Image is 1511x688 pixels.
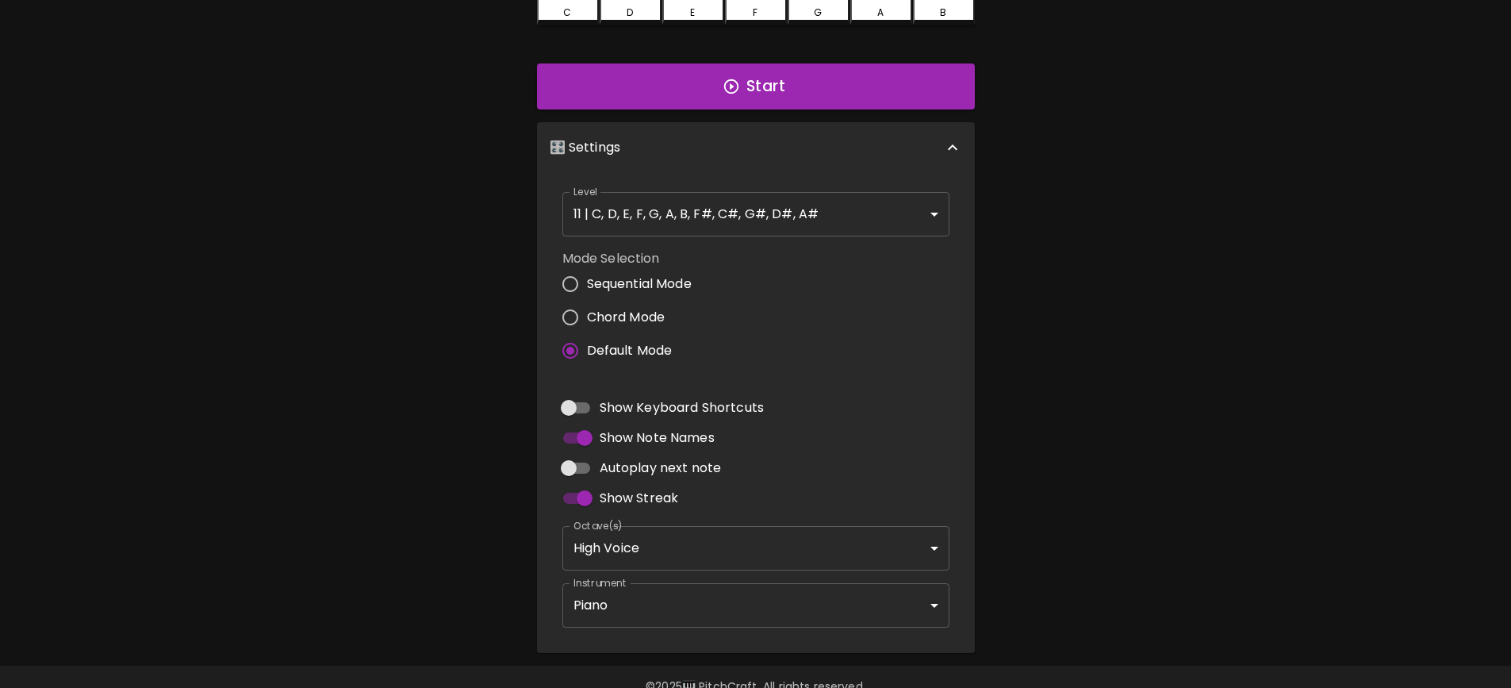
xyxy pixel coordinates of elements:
span: Default Mode [587,341,673,360]
div: 11 | C, D, E, F, G, A, B, F#, C#, G#, D#, A# [562,192,949,236]
span: Show Note Names [600,429,715,448]
div: F [753,6,757,20]
span: Autoplay next note [600,459,722,478]
div: High Voice [562,526,949,571]
div: C [563,6,571,20]
span: Show Streak [600,489,679,508]
span: Show Keyboard Shortcuts [600,398,764,417]
label: Level [573,185,598,198]
label: Octave(s) [573,519,623,532]
div: D [627,6,633,20]
div: B [940,6,946,20]
div: A [877,6,884,20]
button: Start [537,63,975,110]
label: Instrument [573,576,627,590]
span: Sequential Mode [587,275,692,294]
div: E [690,6,695,20]
label: Mode Selection [562,249,704,267]
div: G [814,6,822,20]
div: 🎛️ Settings [537,122,975,173]
div: Piano [562,583,949,628]
span: Chord Mode [587,308,665,327]
p: 🎛️ Settings [550,138,621,157]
